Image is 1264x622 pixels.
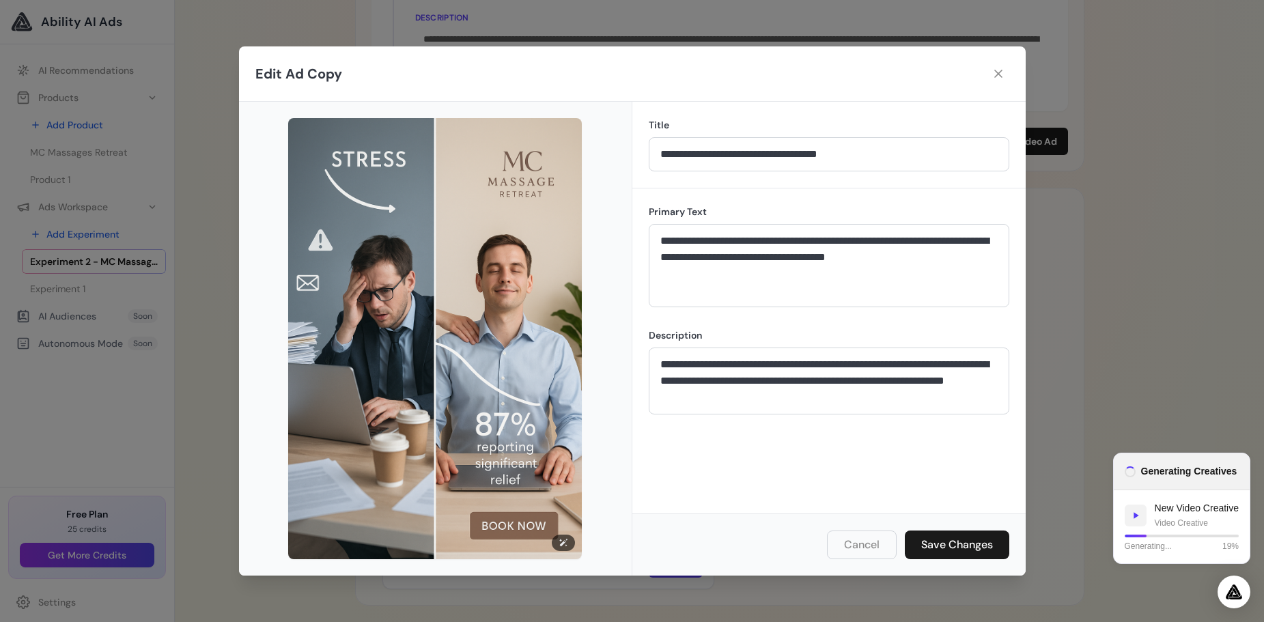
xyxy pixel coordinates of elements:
[255,64,342,83] h2: Edit Ad Copy
[1125,464,1239,479] h3: Generating Creatives
[905,531,1009,559] button: Save Changes
[649,328,1009,342] label: Description
[1222,540,1239,552] span: 19%
[288,118,582,559] img: Ad Media
[1155,517,1239,529] p: Video Creative
[827,531,897,559] button: Cancel
[1155,501,1239,515] p: New Video Creative
[1125,540,1172,552] span: Generating...
[1218,576,1250,608] div: Open Intercom Messenger
[649,205,1009,218] label: Primary Text
[649,118,1009,132] label: Title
